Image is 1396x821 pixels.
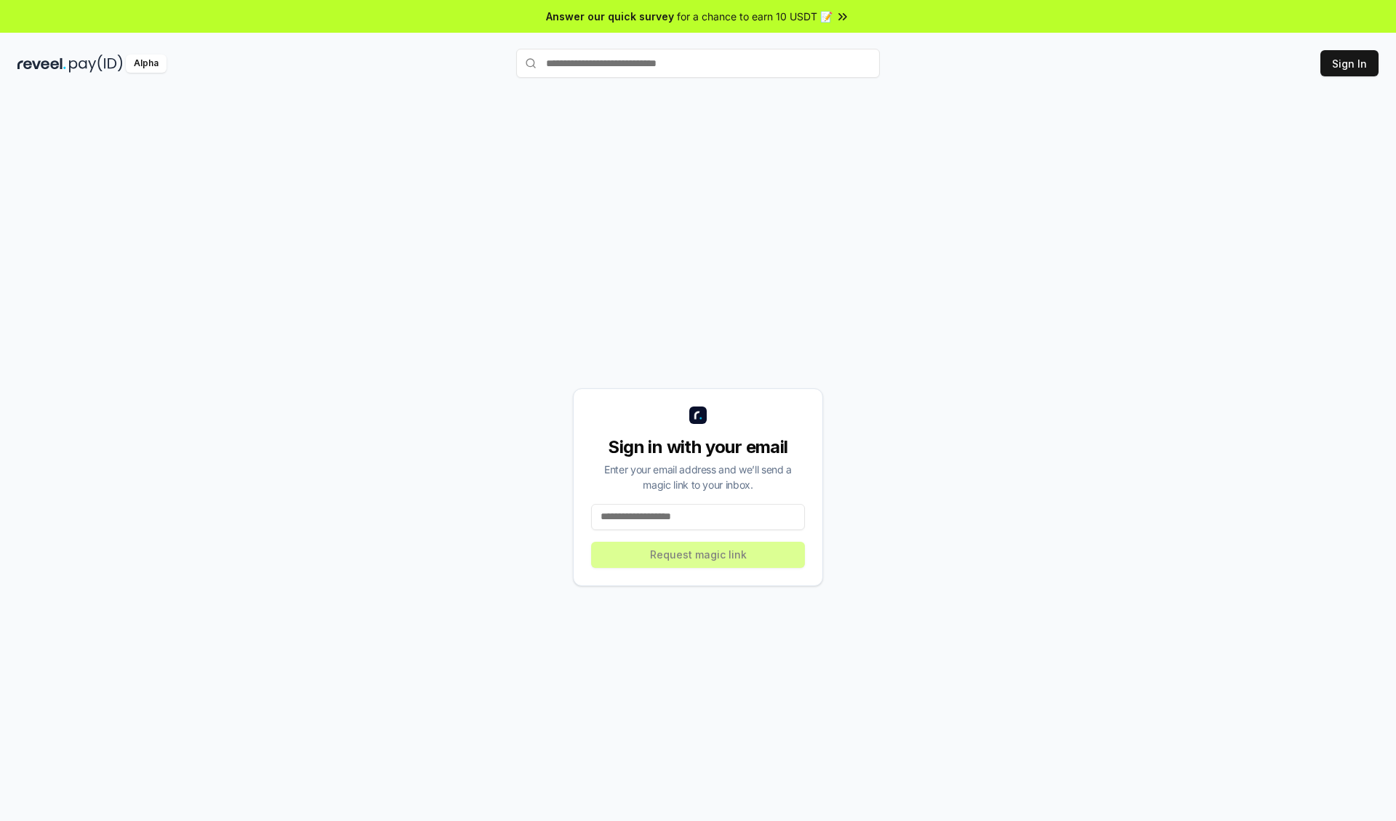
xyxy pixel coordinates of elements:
div: Alpha [126,55,167,73]
img: logo_small [689,407,707,424]
button: Sign In [1320,50,1379,76]
span: Answer our quick survey [546,9,674,24]
div: Sign in with your email [591,436,805,459]
span: for a chance to earn 10 USDT 📝 [677,9,833,24]
img: pay_id [69,55,123,73]
div: Enter your email address and we’ll send a magic link to your inbox. [591,462,805,492]
img: reveel_dark [17,55,66,73]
